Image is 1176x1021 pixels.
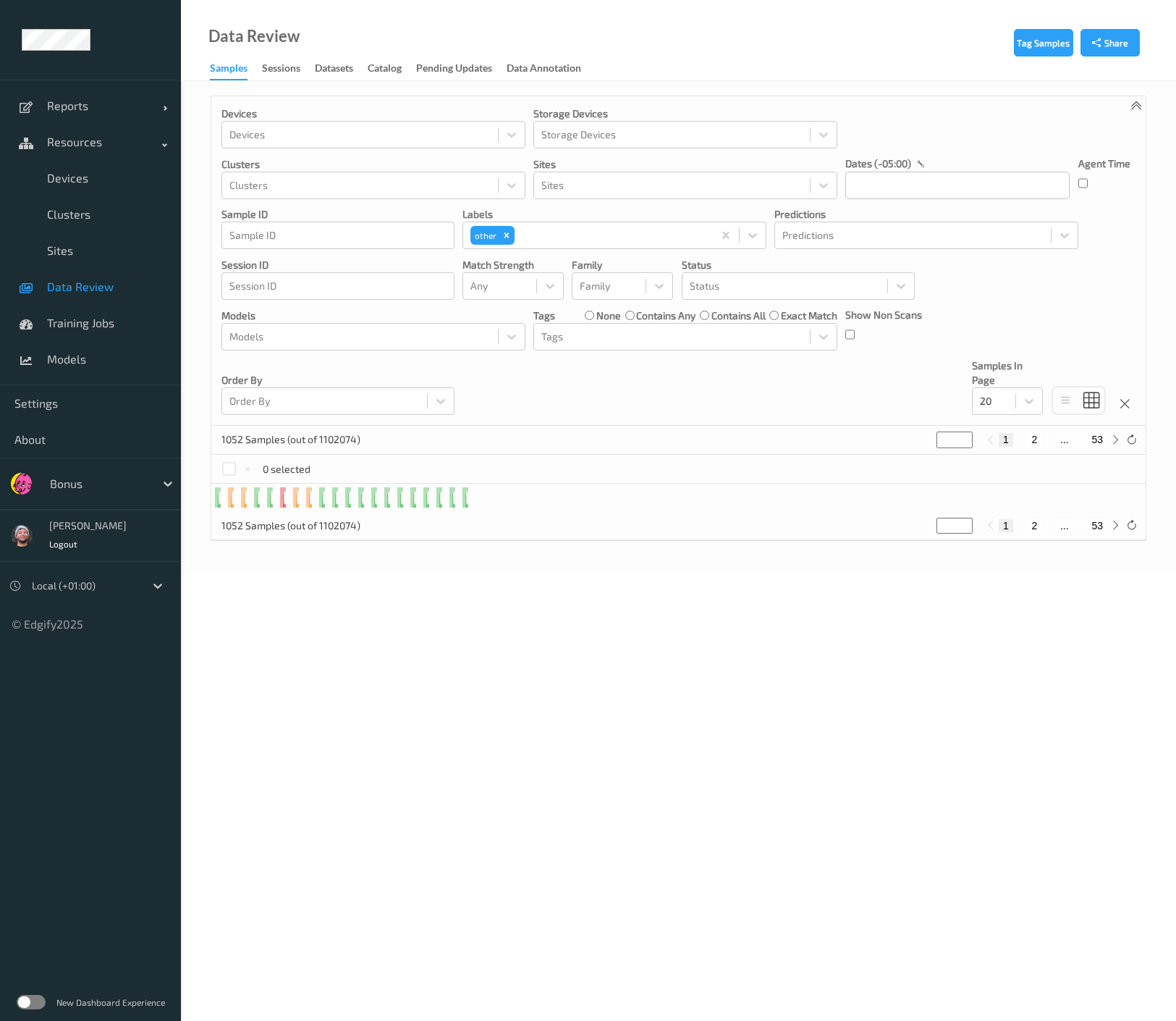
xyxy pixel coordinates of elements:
p: dates (-05:00) [845,156,911,171]
div: Pending Updates [416,61,492,79]
label: none [596,308,621,323]
p: Session ID [221,258,454,272]
a: Sessions [262,59,315,79]
button: 53 [1087,519,1107,532]
div: Data Review [208,29,300,43]
div: Remove other [499,226,515,245]
button: ... [1056,519,1073,532]
button: 1 [999,433,1013,446]
p: Show Non Scans [845,308,922,322]
a: Datasets [315,59,368,79]
p: Predictions [774,207,1078,222]
p: Storage Devices [533,106,837,121]
label: exact match [781,308,837,323]
p: 0 selected [263,462,310,476]
button: 2 [1027,519,1041,532]
button: 2 [1027,433,1041,446]
p: Status [682,258,915,272]
p: Order By [221,373,454,387]
div: Datasets [315,61,353,79]
div: Sessions [262,61,300,79]
p: Tags [533,308,555,323]
a: Pending Updates [416,59,507,79]
p: Models [221,308,525,323]
p: Agent Time [1078,156,1130,171]
p: Clusters [221,157,525,172]
label: contains all [711,308,766,323]
p: labels [462,207,766,222]
label: contains any [636,308,695,323]
p: Sample ID [221,207,454,222]
p: Devices [221,106,525,121]
div: Catalog [368,61,402,79]
button: 1 [999,519,1013,532]
p: Match Strength [462,258,564,272]
p: Family [572,258,673,272]
p: 1052 Samples (out of 1102074) [221,518,360,533]
p: Sites [533,157,837,172]
button: Tag Samples [1014,29,1073,56]
div: other [470,226,499,245]
a: Catalog [368,59,416,79]
a: Samples [210,59,262,80]
div: Samples [210,61,248,80]
button: ... [1056,433,1073,446]
button: Share [1080,29,1140,56]
a: Data Annotation [507,59,596,79]
div: Data Annotation [507,61,581,79]
p: 1052 Samples (out of 1102074) [221,432,360,447]
p: Samples In Page [972,358,1043,387]
button: 53 [1087,433,1107,446]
